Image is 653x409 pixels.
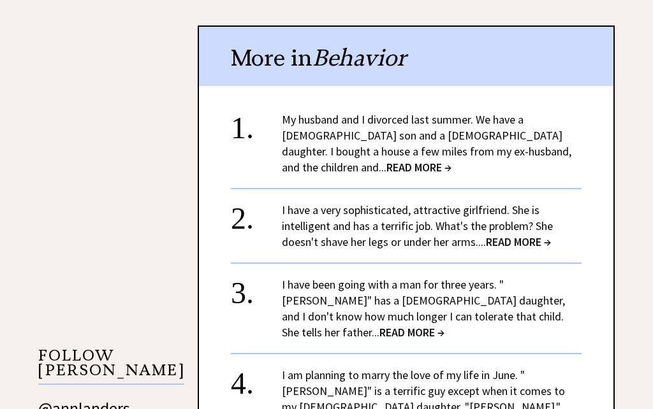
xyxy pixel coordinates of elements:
[312,43,406,72] span: Behavior
[231,202,282,226] div: 2.
[38,348,184,385] p: FOLLOW [PERSON_NAME]
[386,160,451,175] span: READ MORE →
[199,27,613,86] div: More in
[231,276,282,300] div: 3.
[486,234,551,249] span: READ MORE →
[231,367,282,391] div: 4.
[282,277,565,340] a: I have been going with a man for three years. "[PERSON_NAME]" has a [DEMOGRAPHIC_DATA] daughter, ...
[379,325,444,340] span: READ MORE →
[282,203,553,249] a: I have a very sophisticated, attractive girlfriend. She is intelligent and has a terrific job. Wh...
[231,111,282,135] div: 1.
[282,112,571,175] a: My husband and I divorced last summer. We have a [DEMOGRAPHIC_DATA] son and a [DEMOGRAPHIC_DATA] ...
